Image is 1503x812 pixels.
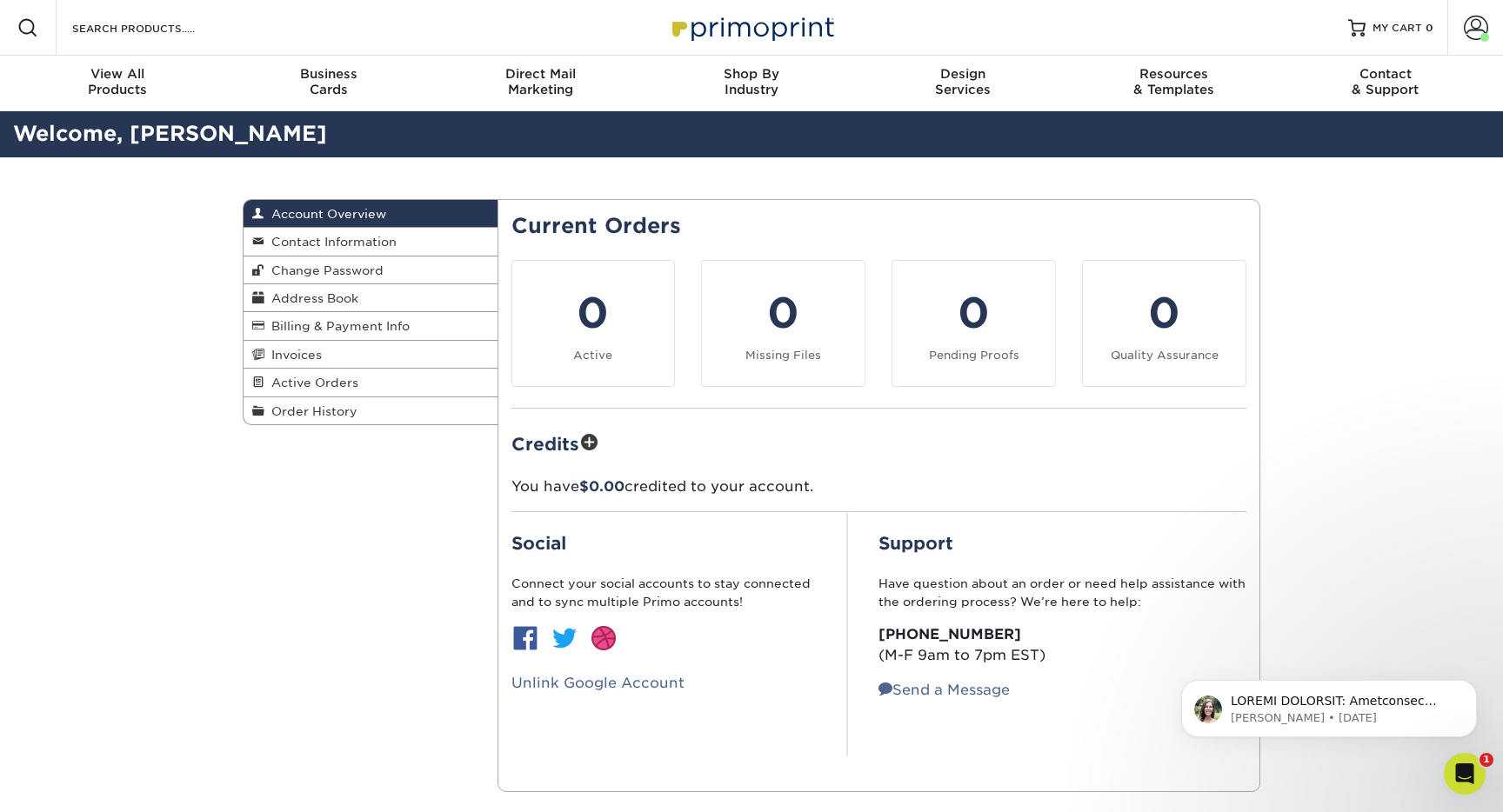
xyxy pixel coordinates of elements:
a: Billing & Payment Info [244,312,498,340]
img: btn-dribbble.jpg [590,624,618,652]
a: Change Password [244,256,498,284]
div: 0 [1093,282,1235,344]
a: 0 Active [511,260,676,387]
div: & Templates [1068,66,1279,97]
a: BusinessCards [224,56,435,111]
small: Pending Proofs [929,349,1019,362]
h2: Current Orders [511,214,1247,239]
h2: Credits [511,429,1247,456]
div: Marketing [435,66,646,97]
a: Contact Information [244,228,498,256]
div: Services [857,66,1068,97]
iframe: Google Customer Reviews [4,759,148,806]
span: MY CART [1373,21,1422,36]
span: 0 [1426,22,1433,34]
span: Account Overview [264,207,386,221]
p: Connect your social accounts to stay connected and to sync multiple Primo accounts! [511,575,816,610]
a: Account Overview [244,200,498,228]
div: 0 [712,282,854,344]
span: Shop By [646,66,858,82]
span: Contact [1279,66,1491,82]
input: SEARCH PRODUCTS..... [70,17,240,38]
p: Have question about an order or need help assistance with the ordering process? We’re here to help: [878,575,1246,610]
a: 0 Pending Proofs [892,260,1056,387]
a: Invoices [244,341,498,369]
p: You have credited to your account. [511,476,1247,497]
iframe: Intercom notifications message [1155,643,1503,765]
div: Products [12,66,224,97]
span: $0.00 [579,478,625,495]
a: 0 Missing Files [701,260,865,387]
span: Resources [1068,66,1279,82]
span: Active Orders [264,376,358,389]
a: Active Orders [244,369,498,396]
a: Direct MailMarketing [435,56,646,111]
div: & Support [1279,66,1491,97]
h2: Social [511,533,816,554]
a: Shop ByIndustry [646,56,858,111]
a: View AllProducts [12,56,224,111]
span: Business [224,66,435,82]
div: Cards [224,66,435,97]
img: Primoprint [665,9,838,46]
div: 0 [903,282,1045,344]
a: Send a Message [878,682,1010,698]
span: Invoices [264,348,322,362]
a: Unlink Google Account [511,675,685,691]
a: Contact& Support [1279,56,1491,111]
span: Billing & Payment Info [264,319,410,333]
p: (M-F 9am to 7pm EST) [878,624,1246,666]
img: btn-facebook.jpg [511,624,539,652]
div: Industry [646,66,858,97]
div: 0 [523,282,665,344]
strong: [PHONE_NUMBER] [878,626,1021,642]
span: Contact Information [264,235,397,249]
a: Order History [244,397,498,424]
small: Quality Assurance [1111,349,1219,362]
iframe: Intercom live chat [1444,753,1486,795]
span: 1 [1480,753,1493,767]
span: Direct Mail [435,66,646,82]
a: 0 Quality Assurance [1082,260,1246,387]
span: Design [857,66,1068,82]
span: Change Password [264,263,384,277]
a: Address Book [244,284,498,312]
span: View All [12,66,224,82]
img: btn-twitter.jpg [551,624,578,652]
a: DesignServices [857,56,1068,111]
small: Active [573,349,612,362]
span: Order History [264,404,357,418]
a: Resources& Templates [1068,56,1279,111]
h2: Support [878,533,1246,554]
span: Address Book [264,291,358,305]
small: Missing Files [745,349,821,362]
